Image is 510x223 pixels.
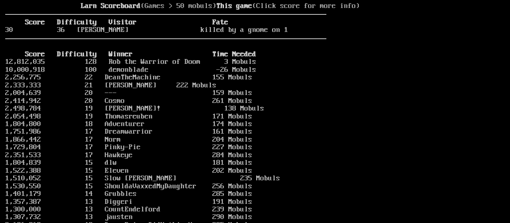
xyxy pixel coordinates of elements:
[5,205,252,213] a: 1,300,000 13 CountEndelford 239 Mobuls
[5,66,256,74] a: 10,000,918 100 demonblade -26 Mobuls
[5,190,252,198] a: 1,401,179 14 Grubbles 285 Mobuls
[5,136,252,144] a: 1,866,442 17 Norm 204 Mobuls
[5,174,280,182] a: 1,510,052 15 Slow [PERSON_NAME] 235 Mobuls
[25,18,228,26] b: Score Difficulty Visitor Fate
[216,2,252,10] b: This game
[5,112,252,120] a: 2,054,498 19 Thomasreuben 171 Mobuls
[25,50,256,58] b: Score Difficulty Winner Time Needed
[81,2,141,10] b: Larn Scoreboard
[5,97,252,105] a: 2,414,942 20 Cosmo 261 Mobuls
[5,143,252,151] a: 1,729,804 17 Pinky-Pie 227 Mobuls
[5,26,288,34] a: 30 36 [PERSON_NAME] killed by a gnome on 1
[5,128,252,136] a: 1,751,986 17 Dreamwarrior 161 Mobuls
[5,159,252,167] a: 1,804,839 15 dlw 181 Mobuls
[5,89,252,97] a: 2,004,639 20 --- 159 Mobuls
[5,58,256,66] a: 12,812,035 128 Rob the Warrior of Doom 3 Mobuls
[5,120,252,128] a: 1,804,800 18 Adventurer 174 Mobuls
[5,2,326,212] larn: (Games > 50 mobuls) (Click score for more info) Click on a score for more information ---- Reload...
[5,182,252,190] a: 1,530,550 15 ShouldaVaxxedMyDaughter 256 Mobuls
[5,105,264,112] a: 2,498,784 19 [PERSON_NAME]! 138 Mobuls
[5,81,216,89] a: 2,333,333 21 [PERSON_NAME] 222 Mobuls
[5,198,252,206] a: 1,357,387 13 Diggeri 191 Mobuls
[5,167,252,175] a: 1,522,388 15 Eleven 202 Mobuls
[5,73,252,81] a: 2,256,775 22 DeanTheMachine 155 Mobuls
[5,151,252,159] a: 2,351,533 17 Hawkeye 284 Mobuls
